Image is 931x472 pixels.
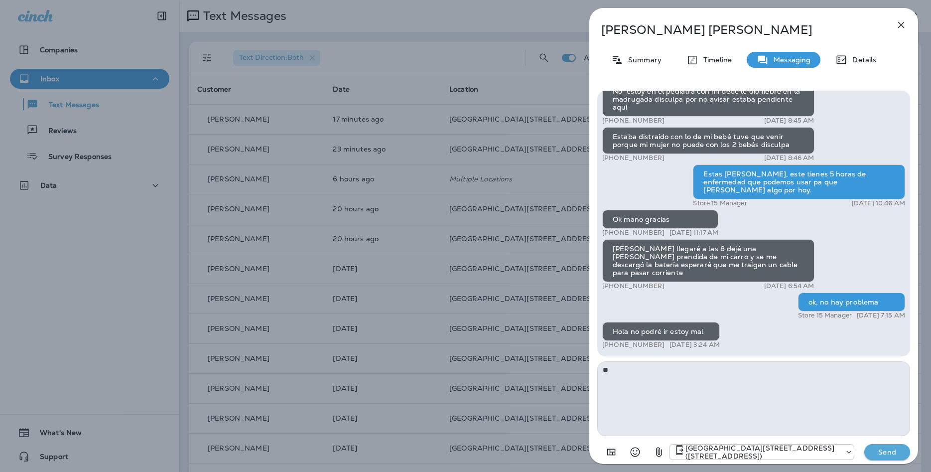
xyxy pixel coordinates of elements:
p: [DATE] 3:24 AM [669,341,720,349]
div: +1 (402) 891-8464 [669,444,854,460]
div: [PERSON_NAME] llegaré a las 8 dejé una [PERSON_NAME] prendida de mi carro y se me descargó la bat... [602,239,814,282]
p: Send [866,448,908,457]
button: Send [864,444,910,460]
p: Summary [623,56,662,64]
div: Ok mano gracias [602,210,718,229]
button: Select an emoji [625,442,645,462]
p: [DATE] 8:45 AM [764,117,814,125]
p: [PHONE_NUMBER] [602,341,665,349]
p: [DATE] 8:46 AM [764,154,814,162]
p: [PHONE_NUMBER] [602,117,665,125]
p: [DATE] 7:15 AM [857,312,905,319]
button: Add in a premade template [601,442,621,462]
p: [GEOGRAPHIC_DATA][STREET_ADDRESS] ([STREET_ADDRESS]) [685,444,840,460]
div: Estas [PERSON_NAME], este tienes 5 horas de enfermedad que podemos usar pa que [PERSON_NAME] algo... [693,164,905,199]
p: [PERSON_NAME] [PERSON_NAME] [601,23,873,37]
p: [PHONE_NUMBER] [602,154,665,162]
div: Hola no podré ir estoy mal [602,322,720,341]
p: [DATE] 11:17 AM [669,229,718,237]
div: Estaba distraído con lo de mi bebé tuve que venir porque mi mujer no puede con los 2 bebés disculpa [602,127,814,154]
p: Details [847,56,876,64]
p: Store 15 Manager [798,312,852,319]
div: ok, no hay problema [798,293,905,312]
p: Store 15 Manager [693,199,747,207]
p: Timeline [698,56,732,64]
p: [DATE] 6:54 AM [764,282,814,290]
p: Messaging [769,56,810,64]
div: No estoy en el pediatra con mi bebé le dio fiebre en la madrugada disculpa por no avisar estaba p... [602,82,814,117]
p: [PHONE_NUMBER] [602,282,665,290]
p: [DATE] 10:46 AM [852,199,905,207]
p: [PHONE_NUMBER] [602,229,665,237]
